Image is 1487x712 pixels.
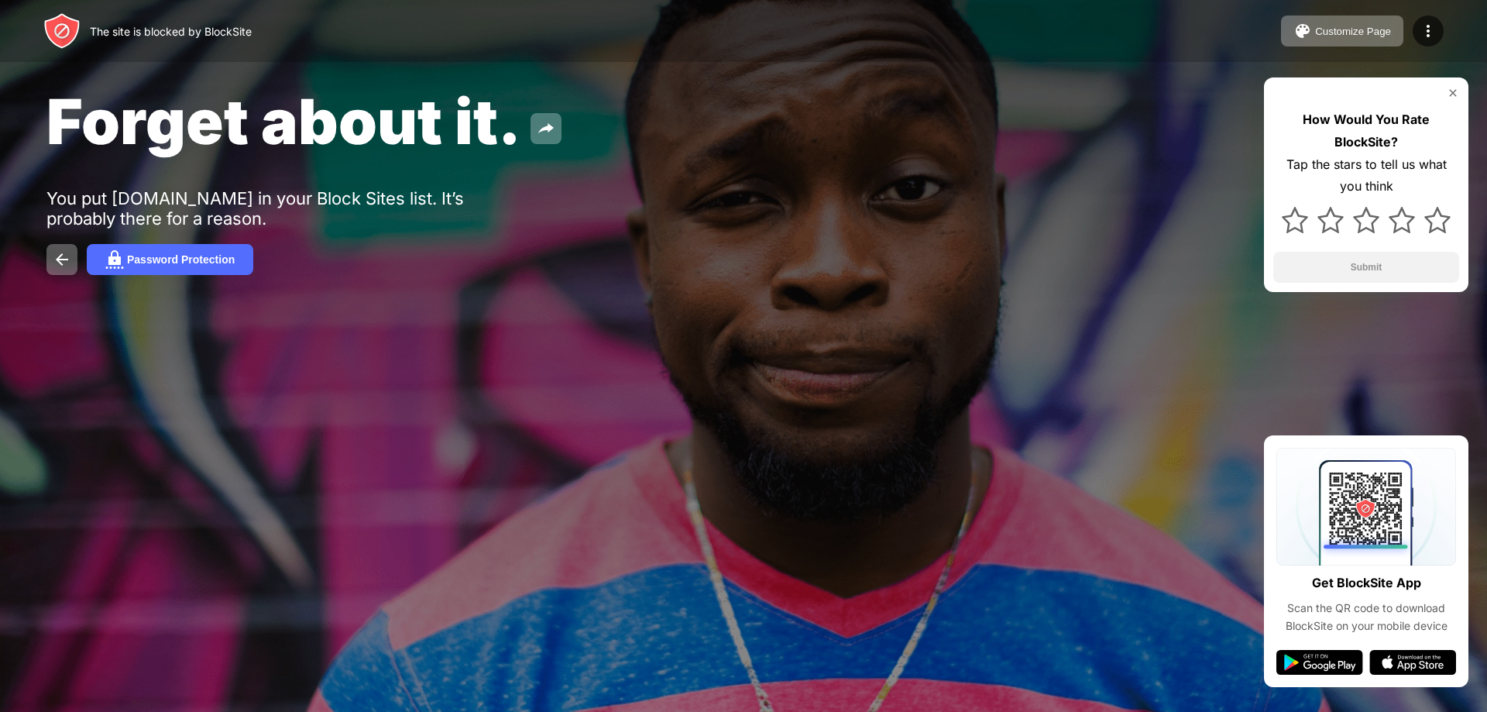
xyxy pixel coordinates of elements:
[1315,26,1391,37] div: Customize Page
[1424,207,1451,233] img: star.svg
[46,188,525,229] div: You put [DOMAIN_NAME] in your Block Sites list. It’s probably there for a reason.
[1447,87,1459,99] img: rate-us-close.svg
[537,119,555,138] img: share.svg
[1273,153,1459,198] div: Tap the stars to tell us what you think
[1276,448,1456,566] img: qrcode.svg
[105,250,124,269] img: password.svg
[1276,600,1456,635] div: Scan the QR code to download BlockSite on your mobile device
[1273,108,1459,153] div: How Would You Rate BlockSite?
[1273,252,1459,283] button: Submit
[1353,207,1379,233] img: star.svg
[43,12,81,50] img: header-logo.svg
[1389,207,1415,233] img: star.svg
[1276,650,1363,675] img: google-play.svg
[1293,22,1312,40] img: pallet.svg
[1317,207,1344,233] img: star.svg
[90,25,252,38] div: The site is blocked by BlockSite
[87,244,253,275] button: Password Protection
[1281,15,1403,46] button: Customize Page
[46,84,521,159] span: Forget about it.
[1419,22,1437,40] img: menu-icon.svg
[1282,207,1308,233] img: star.svg
[53,250,71,269] img: back.svg
[127,253,235,266] div: Password Protection
[1369,650,1456,675] img: app-store.svg
[1312,572,1421,594] div: Get BlockSite App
